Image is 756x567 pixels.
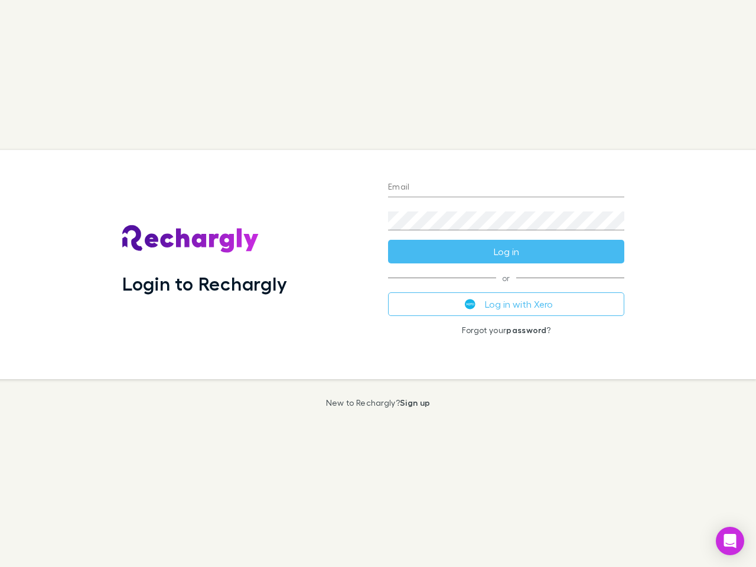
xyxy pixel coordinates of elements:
img: Rechargly's Logo [122,225,259,253]
button: Log in with Xero [388,292,624,316]
div: Open Intercom Messenger [716,527,744,555]
p: Forgot your ? [388,325,624,335]
p: New to Rechargly? [326,398,431,408]
a: Sign up [400,397,430,408]
h1: Login to Rechargly [122,272,287,295]
button: Log in [388,240,624,263]
a: password [506,325,546,335]
img: Xero's logo [465,299,475,309]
